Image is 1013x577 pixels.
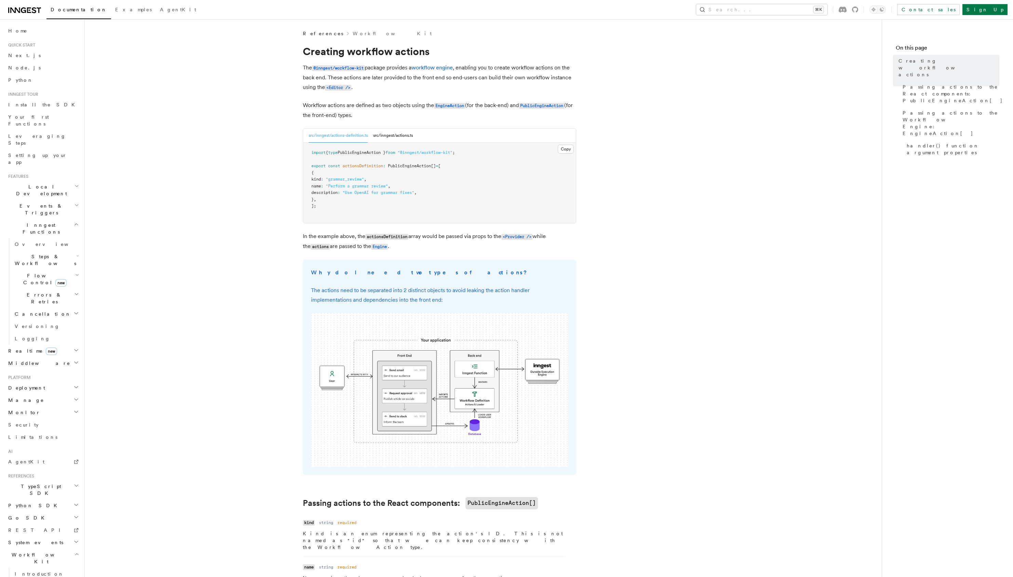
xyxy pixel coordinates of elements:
[12,320,80,332] a: Versioning
[15,571,64,577] span: Introduction
[465,497,538,509] code: PublicEngineAction[]
[431,163,436,168] span: []
[353,30,432,37] a: Workflow Kit
[328,150,338,155] span: type
[311,150,326,155] span: import
[328,163,340,168] span: const
[8,53,41,58] span: Next.js
[5,549,80,568] button: Workflow Kit
[907,142,999,156] span: handler() function argument properties
[903,83,1003,104] span: Passing actions to the React components: PublicEngineAction[]
[309,129,368,143] button: src/inngest/actions-definition.ts
[325,84,351,90] a: <Editor />
[364,177,366,182] span: ,
[5,524,80,536] a: REST API
[5,449,13,454] span: AI
[311,204,316,208] span: ];
[8,133,66,146] span: Leveraging Steps
[5,394,80,406] button: Manage
[5,345,80,357] button: Realtimenew
[303,101,576,120] p: Workflow actions are defined as two objects using the (for the back-end) and (for the front-end) ...
[342,163,383,168] span: actionsDefinition
[501,233,532,239] a: <Provider />
[5,42,35,48] span: Quick start
[111,2,156,18] a: Examples
[8,77,33,83] span: Python
[397,150,453,155] span: "@inngest/workflow-kit"
[55,279,67,287] span: new
[386,150,395,155] span: from
[5,502,61,509] span: Python SDK
[5,473,34,479] span: References
[303,530,565,551] p: Kind is an enum representing the action's ID. This is not named as "id" so that we can keep consi...
[5,200,80,219] button: Events & Triggers
[303,63,576,92] p: The package provides a , enabling you to create workflow actions on the back end. These actions a...
[5,219,80,238] button: Inngest Functions
[8,527,66,533] span: REST API
[501,234,532,240] code: <Provider />
[5,183,75,197] span: Local Development
[896,55,999,81] a: Creating workflow actions
[311,197,314,202] span: }
[8,102,79,107] span: Install the SDK
[326,177,364,182] span: "grammar_review"
[5,456,80,468] a: AgentKit
[12,270,80,289] button: Flow Controlnew
[326,184,388,188] span: "Perform a grammar review"
[5,499,80,512] button: Python SDK
[5,483,74,497] span: TypeScript SDK
[312,65,365,71] code: @inngest/workflow-kit
[312,64,365,71] a: @inngest/workflow-kit
[5,111,80,130] a: Your first Functions
[5,25,80,37] a: Home
[5,49,80,62] a: Next.js
[696,4,827,15] button: Search...⌘K
[8,65,41,70] span: Node.js
[5,347,57,354] span: Realtime
[5,382,80,394] button: Deployment
[8,114,49,127] span: Your first Functions
[338,190,340,195] span: :
[5,536,80,549] button: System events
[342,190,414,195] span: "Use OpenAI for grammar fixes"
[519,102,564,108] a: PublicEngineAction
[337,564,356,570] dd: required
[5,149,80,168] a: Setting up your app
[12,250,80,270] button: Steps & Workflows
[388,163,431,168] span: PublicEngineAction
[12,253,76,267] span: Steps & Workflows
[321,184,323,188] span: :
[15,324,60,329] span: Versioning
[414,190,417,195] span: ,
[303,497,538,509] a: Passing actions to the React components:PublicEngineAction[]
[373,129,413,143] button: src/inngest/actions.ts
[434,103,465,109] code: EngineAction
[371,244,388,250] code: Engine
[319,520,333,525] dd: string
[321,177,323,182] span: :
[311,269,528,276] strong: Why do I need two types of actions?
[436,163,438,168] span: =
[434,102,465,108] a: EngineAction
[46,2,111,19] a: Documentation
[303,564,315,570] code: name
[365,234,408,240] code: actionsDefinition
[5,222,74,235] span: Inngest Functions
[5,62,80,74] a: Node.js
[5,480,80,499] button: TypeScript SDK
[303,30,343,37] span: References
[12,289,80,308] button: Errors & Retries
[5,384,45,391] span: Deployment
[5,130,80,149] a: Leveraging Steps
[8,422,39,428] span: Security
[5,181,80,200] button: Local Development
[438,163,441,168] span: [
[311,190,338,195] span: description
[5,406,80,419] button: Monitor
[5,174,28,179] span: Features
[5,512,80,524] button: Go SDK
[115,7,152,12] span: Examples
[5,409,40,416] span: Monitor
[5,419,80,431] a: Security
[519,103,564,109] code: PublicEngineAction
